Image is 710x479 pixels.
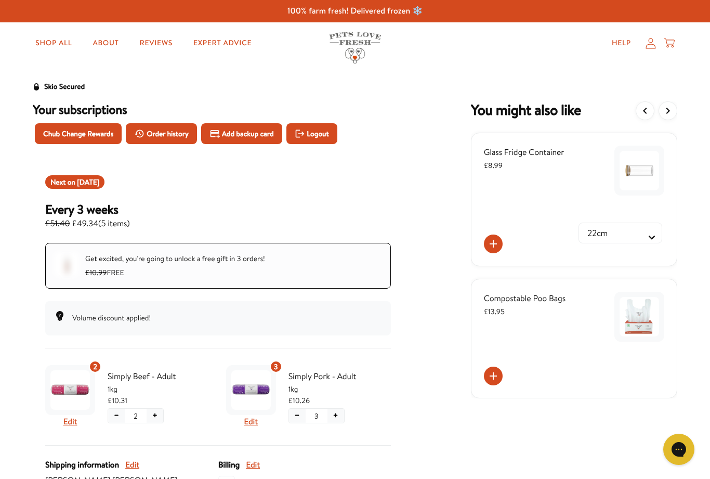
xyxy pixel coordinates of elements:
span: Get excited, you're going to unlock a free gift in 3 orders! FREE [85,253,265,278]
button: Add backup card [201,123,282,144]
s: £51.40 [45,218,70,229]
span: Logout [307,128,328,139]
span: Add backup card [222,128,274,139]
button: Chub Change Rewards [35,123,122,144]
span: Next on [50,177,99,187]
button: Edit [246,458,260,472]
span: Order history [147,128,189,139]
button: Increase quantity [147,409,163,423]
span: Sep 30, 2025 (Europe/London) [77,177,99,187]
img: Simply Pork - Adult [231,370,271,410]
img: Pets Love Fresh [329,32,381,63]
span: Chub Change Rewards [43,128,113,139]
div: Subscription product: Simply Pork - Adult [226,361,391,433]
span: Volume discount applied! [72,313,151,323]
svg: Security [33,83,40,90]
img: Simply Beef - Adult [50,370,90,410]
a: Shop All [27,33,80,54]
div: Skio Secured [44,81,85,93]
span: Shipping information [45,458,119,472]
button: View previous items [636,101,654,120]
span: Compostable Poo Bags [484,293,566,304]
div: 2 units of item: Simply Beef - Adult [89,360,101,373]
span: 2 [134,410,138,422]
button: Logout [286,123,337,144]
h2: You might also want to add a one time order to your subscription. [471,101,581,120]
span: £10.31 [108,395,127,406]
div: Shipment 2025-09-30T11:44:02.471+00:00 [45,175,104,189]
span: £49.34 ( 5 items ) [45,217,130,230]
s: £10.99 [85,267,107,278]
h3: Every 3 weeks [45,201,130,217]
button: Decrease quantity [289,409,306,423]
div: Subscription product: Simply Beef - Adult [45,361,211,433]
img: Glass Fridge Container [620,151,659,190]
a: Skio Secured [33,81,85,101]
h3: Your subscriptions [33,101,403,117]
a: Expert Advice [185,33,260,54]
button: Edit [63,415,77,429]
span: Simply Beef - Adult [108,370,211,383]
button: Edit [244,415,258,429]
span: 2 [93,361,97,372]
span: 3 [274,361,278,372]
span: £13.95 [484,306,505,317]
span: 3 [314,410,319,422]
button: View more items [659,101,677,120]
img: Compostable Poo Bags [620,297,659,336]
iframe: Gorgias live chat messenger [658,430,700,469]
span: Glass Fridge Container [484,147,564,158]
div: 3 units of item: Simply Pork - Adult [270,360,282,373]
a: Reviews [132,33,181,54]
button: Edit [125,458,139,472]
button: Order history [126,123,197,144]
a: About [84,33,127,54]
span: 1kg [288,383,391,395]
span: Simply Pork - Adult [288,370,391,383]
span: 1kg [108,383,211,395]
button: Decrease quantity [108,409,125,423]
span: Billing [218,458,240,472]
button: Increase quantity [327,409,344,423]
span: £8.99 [484,160,503,171]
a: Help [603,33,639,54]
div: Subscription for 5 items with cost £49.34. Renews Every 3 weeks [45,201,391,230]
span: £10.26 [288,395,310,406]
